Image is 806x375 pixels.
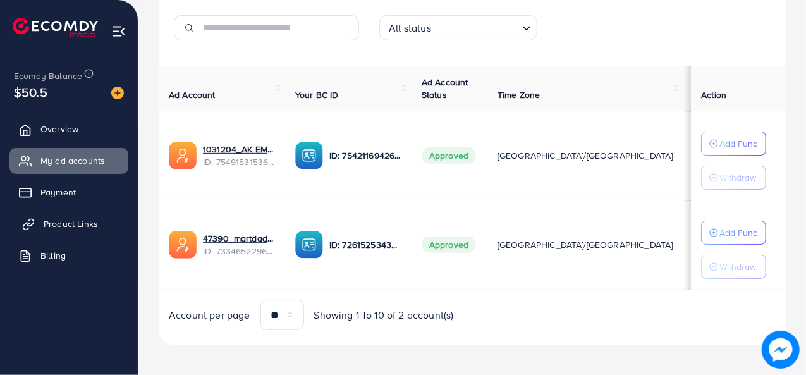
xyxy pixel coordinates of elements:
[169,308,250,323] span: Account per page
[14,83,47,101] span: $50.5
[719,170,756,185] p: Withdraw
[329,148,401,163] p: ID: 7542116942635991057
[9,180,128,205] a: Payment
[422,147,476,164] span: Approved
[203,232,275,245] a: 47390_martdady_1707731851437
[762,331,800,369] img: image
[498,89,540,101] span: Time Zone
[111,24,126,39] img: menu
[701,255,766,279] button: Withdraw
[40,154,105,167] span: My ad accounts
[9,148,128,173] a: My ad accounts
[203,245,275,257] span: ID: 7334652296816689153
[44,218,98,230] span: Product Links
[9,211,128,237] a: Product Links
[701,166,766,190] button: Withdraw
[40,186,76,199] span: Payment
[169,89,216,101] span: Ad Account
[295,89,339,101] span: Your BC ID
[40,123,78,135] span: Overview
[295,231,323,259] img: ic-ba-acc.ded83a64.svg
[314,308,454,323] span: Showing 1 To 10 of 2 account(s)
[422,237,476,253] span: Approved
[701,89,726,101] span: Action
[9,116,128,142] a: Overview
[386,19,434,37] span: All status
[13,18,98,37] img: logo
[498,238,673,251] span: [GEOGRAPHIC_DATA]/[GEOGRAPHIC_DATA]
[719,225,758,240] p: Add Fund
[295,142,323,169] img: ic-ba-acc.ded83a64.svg
[422,76,468,101] span: Ad Account Status
[203,156,275,168] span: ID: 7549153153619394578
[169,231,197,259] img: ic-ads-acc.e4c84228.svg
[111,87,124,99] img: image
[40,249,66,262] span: Billing
[498,149,673,162] span: [GEOGRAPHIC_DATA]/[GEOGRAPHIC_DATA]
[719,259,756,274] p: Withdraw
[701,221,766,245] button: Add Fund
[9,243,128,268] a: Billing
[14,70,82,82] span: Ecomdy Balance
[203,143,275,156] a: 1031204_AK EMPIRE_1757674529551
[203,232,275,258] div: <span class='underline'>47390_martdady_1707731851437</span></br>7334652296816689153
[329,237,401,252] p: ID: 7261525343784353793
[203,143,275,169] div: <span class='underline'>1031204_AK EMPIRE_1757674529551</span></br>7549153153619394578
[379,15,537,40] div: Search for option
[701,132,766,156] button: Add Fund
[719,136,758,151] p: Add Fund
[169,142,197,169] img: ic-ads-acc.e4c84228.svg
[435,16,517,37] input: Search for option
